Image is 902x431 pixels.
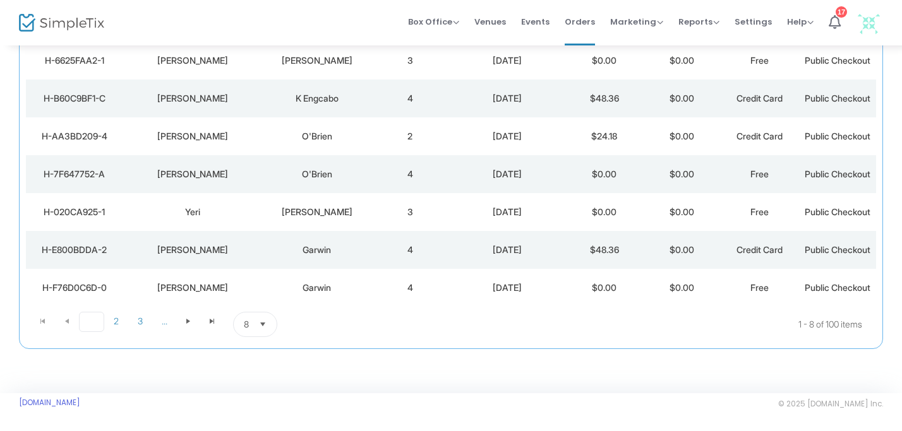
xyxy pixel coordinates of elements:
[565,117,643,155] td: $24.18
[735,6,772,38] span: Settings
[408,16,459,28] span: Box Office
[805,244,870,255] span: Public Checkout
[805,131,870,141] span: Public Checkout
[371,155,449,193] td: 4
[643,155,721,193] td: $0.00
[521,6,550,38] span: Events
[643,117,721,155] td: $0.00
[565,155,643,193] td: $0.00
[29,168,120,180] div: H-7F647752-A
[836,6,847,18] div: 17
[126,54,260,67] div: Ashley
[474,6,506,38] span: Venues
[29,281,120,294] div: H-F76D0C6D-0
[266,54,368,67] div: Barrett
[750,55,769,66] span: Free
[126,92,260,105] div: Brian
[371,231,449,269] td: 4
[452,281,562,294] div: 9/16/2025
[452,92,562,105] div: 9/16/2025
[737,131,783,141] span: Credit Card
[565,231,643,269] td: $48.36
[79,312,104,332] span: Page 1
[371,80,449,117] td: 4
[29,244,120,256] div: H-E800BDDA-2
[19,398,80,408] a: [DOMAIN_NAME]
[643,193,721,231] td: $0.00
[805,55,870,66] span: Public Checkout
[266,130,368,143] div: O'Brien
[371,42,449,80] td: 3
[805,168,870,179] span: Public Checkout
[371,269,449,307] td: 4
[176,312,200,331] span: Go to the next page
[565,6,595,38] span: Orders
[266,206,368,218] div: Choi
[371,117,449,155] td: 2
[778,399,883,409] span: © 2025 [DOMAIN_NAME] Inc.
[452,244,562,256] div: 9/16/2025
[805,282,870,293] span: Public Checkout
[200,312,224,331] span: Go to the last page
[750,206,769,217] span: Free
[787,16,814,28] span: Help
[266,281,368,294] div: Garwin
[126,244,260,256] div: Marissa
[266,244,368,256] div: Garwin
[29,130,120,143] div: H-AA3BD209-4
[29,206,120,218] div: H-020CA925-1
[244,318,249,331] span: 8
[452,206,562,218] div: 9/16/2025
[266,168,368,180] div: O'Brien
[254,312,272,336] button: Select
[610,16,663,28] span: Marketing
[643,231,721,269] td: $0.00
[152,312,176,331] span: Page 4
[565,42,643,80] td: $0.00
[128,312,152,331] span: Page 3
[750,168,769,179] span: Free
[266,92,368,105] div: K Engcabo
[643,42,721,80] td: $0.00
[678,16,719,28] span: Reports
[126,168,260,180] div: Michelle
[643,269,721,307] td: $0.00
[183,316,193,326] span: Go to the next page
[565,269,643,307] td: $0.00
[565,193,643,231] td: $0.00
[126,130,260,143] div: Michelle
[403,312,862,337] kendo-pager-info: 1 - 8 of 100 items
[737,93,783,103] span: Credit Card
[805,206,870,217] span: Public Checkout
[207,316,217,326] span: Go to the last page
[29,54,120,67] div: H-6625FAA2-1
[29,92,120,105] div: H-B60C9BF1-C
[452,54,562,67] div: 9/17/2025
[452,130,562,143] div: 9/16/2025
[737,244,783,255] span: Credit Card
[104,312,128,331] span: Page 2
[750,282,769,293] span: Free
[371,193,449,231] td: 3
[126,281,260,294] div: Marissa
[452,168,562,180] div: 9/16/2025
[126,206,260,218] div: Yeri
[643,80,721,117] td: $0.00
[805,93,870,103] span: Public Checkout
[565,80,643,117] td: $48.36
